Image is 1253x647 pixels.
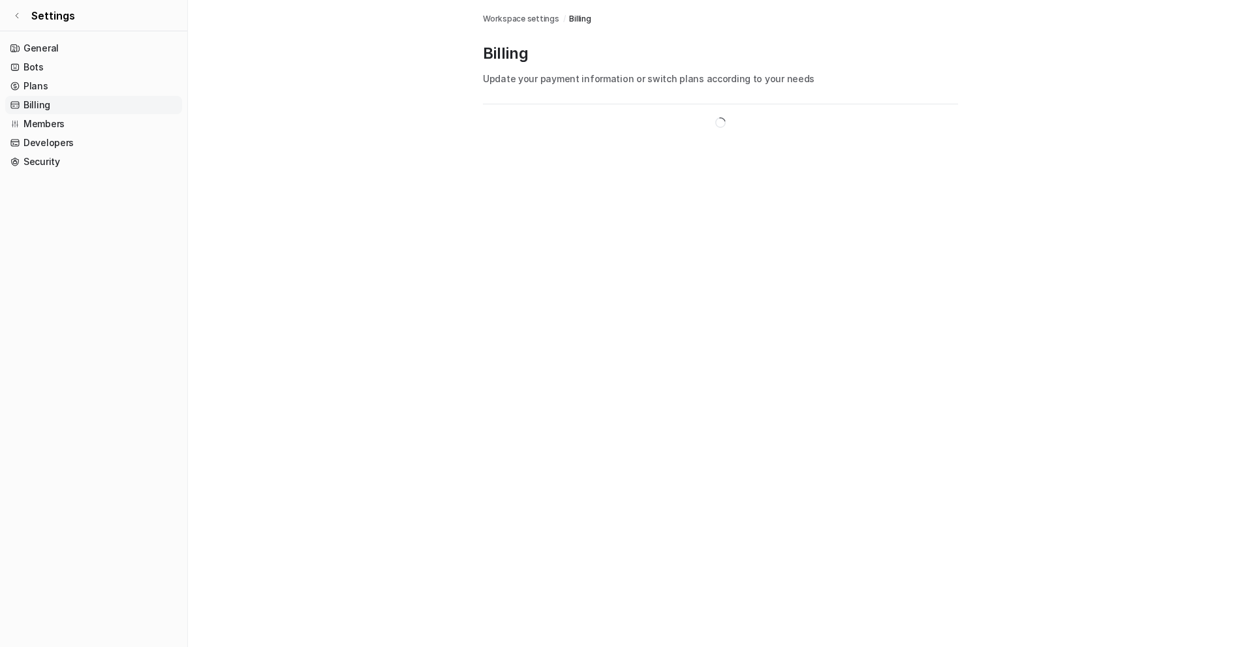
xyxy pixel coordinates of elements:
[5,96,182,114] a: Billing
[5,39,182,57] a: General
[5,134,182,152] a: Developers
[483,13,559,25] a: Workspace settings
[483,72,958,85] p: Update your payment information or switch plans according to your needs
[5,58,182,76] a: Bots
[563,13,566,25] span: /
[31,8,75,23] span: Settings
[483,43,958,64] p: Billing
[5,153,182,171] a: Security
[5,115,182,133] a: Members
[5,77,182,95] a: Plans
[569,13,591,25] a: Billing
